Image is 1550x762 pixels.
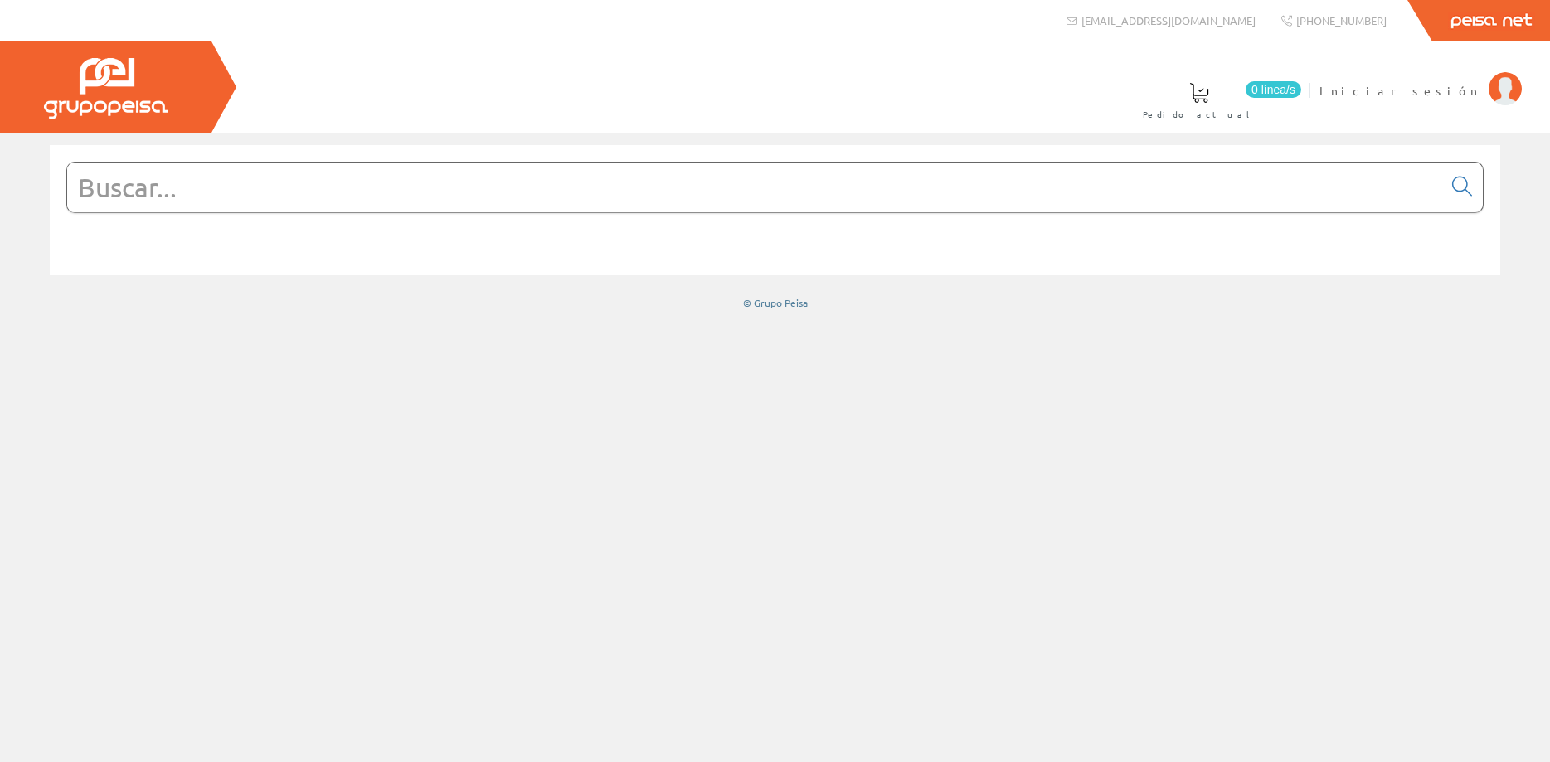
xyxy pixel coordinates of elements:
span: [PHONE_NUMBER] [1296,13,1387,27]
div: © Grupo Peisa [50,296,1500,310]
input: Buscar... [67,163,1442,212]
span: 0 línea/s [1246,81,1301,98]
a: Iniciar sesión [1319,69,1522,85]
span: Pedido actual [1143,106,1256,123]
img: Grupo Peisa [44,58,168,119]
span: Iniciar sesión [1319,82,1480,99]
span: [EMAIL_ADDRESS][DOMAIN_NAME] [1081,13,1256,27]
